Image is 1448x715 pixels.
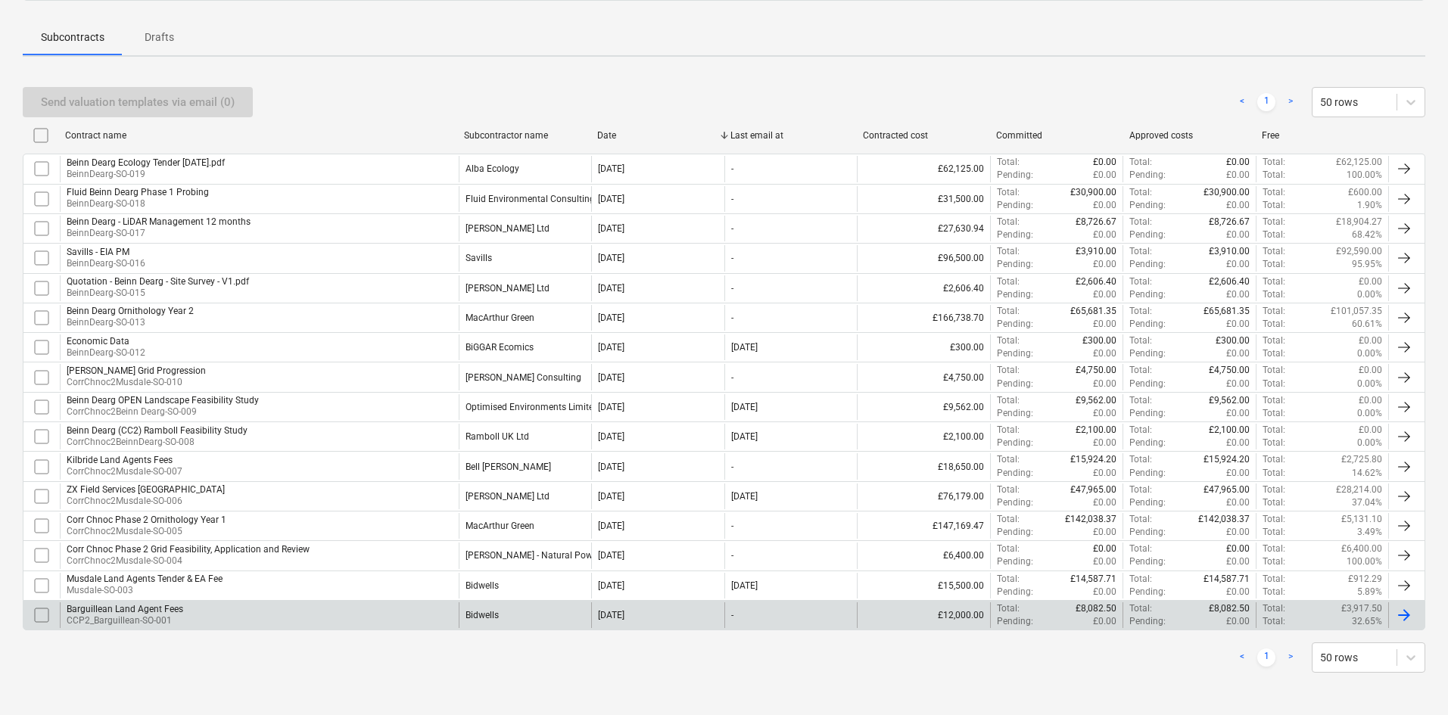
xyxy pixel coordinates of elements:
div: £62,125.00 [857,156,990,182]
div: [DATE] [731,402,758,412]
div: Economic Data [67,336,145,347]
p: CCP2_Barguillean-SO-001 [67,614,183,627]
div: [DATE] [598,342,624,353]
p: £3,910.00 [1076,245,1116,258]
div: Beinn Dearg (CC2) Ramboll Feasibility Study [67,425,248,436]
p: Total : [1129,573,1152,586]
p: Pending : [1129,407,1166,420]
p: Total : [997,453,1020,466]
div: Contract name [65,130,452,141]
p: Total : [1263,526,1285,539]
p: Pending : [1129,496,1166,509]
div: £6,400.00 [857,542,990,568]
p: Total : [1263,586,1285,598]
div: [DATE] [598,431,624,442]
p: £0.00 [1093,169,1116,182]
div: Subcontractor name [464,130,585,141]
p: Pending : [1129,347,1166,360]
p: 68.42% [1352,228,1382,241]
div: - [731,521,733,531]
p: 1.90% [1357,199,1382,212]
p: Total : [1263,467,1285,480]
p: £8,726.67 [1076,216,1116,228]
p: 100.00% [1347,169,1382,182]
p: £300.00 [1082,334,1116,347]
p: £0.00 [1093,318,1116,331]
p: Total : [997,542,1020,555]
p: £30,900.00 [1070,186,1116,199]
p: Total : [1263,275,1285,288]
div: Bidwells [466,610,499,620]
p: 0.00% [1357,347,1382,360]
p: Total : [1263,305,1285,318]
p: £2,100.00 [1076,424,1116,437]
p: Total : [997,573,1020,586]
p: Pending : [1129,228,1166,241]
p: £3,910.00 [1209,245,1250,258]
p: Total : [1263,156,1285,169]
p: £0.00 [1093,555,1116,568]
p: Total : [1263,288,1285,301]
p: 14.62% [1352,467,1382,480]
p: Total : [1263,573,1285,586]
p: Pending : [1129,467,1166,480]
div: MacArthur Green [466,312,534,323]
div: £76,179.00 [857,483,990,509]
p: Total : [1263,407,1285,420]
p: £0.00 [1093,156,1116,169]
div: £27,630.94 [857,216,990,241]
p: CorrChnoc2Musdale-SO-007 [67,465,182,478]
p: 37.04% [1352,496,1382,509]
p: Pending : [997,615,1033,628]
p: £0.00 [1359,424,1382,437]
p: £5,131.10 [1341,513,1382,526]
p: BeinnDearg-SO-015 [67,287,249,300]
p: £4,750.00 [1076,364,1116,377]
p: Total : [1263,513,1285,526]
p: £912.29 [1348,573,1382,586]
p: Total : [1263,394,1285,407]
div: [DATE] [731,491,758,502]
p: Pending : [1129,555,1166,568]
div: [DATE] [598,521,624,531]
p: Total : [1263,496,1285,509]
div: Last email at [730,130,852,141]
p: Total : [1263,347,1285,360]
p: £0.00 [1093,199,1116,212]
p: £0.00 [1226,318,1250,331]
p: £2,725.80 [1341,453,1382,466]
p: Total : [1129,364,1152,377]
div: £300.00 [857,334,990,360]
div: Blake Clough Consulting [466,372,581,383]
p: £9,562.00 [1209,394,1250,407]
p: £0.00 [1226,378,1250,390]
p: £0.00 [1359,334,1382,347]
p: Total : [997,394,1020,407]
div: Zephir Ltd [466,491,550,502]
p: £3,917.50 [1341,602,1382,615]
p: £0.00 [1359,364,1382,377]
p: CorrChnoc2Musdale-SO-005 [67,525,226,538]
div: - [731,194,733,204]
p: CorrChnoc2Musdale-SO-006 [67,495,225,508]
div: - [731,312,733,323]
p: Total : [1263,245,1285,258]
div: £9,562.00 [857,394,990,420]
div: [DATE] [598,194,624,204]
p: Total : [1263,424,1285,437]
p: £0.00 [1226,555,1250,568]
p: 0.00% [1357,378,1382,390]
p: Total : [1263,199,1285,212]
p: Total : [1263,602,1285,615]
p: £0.00 [1226,258,1250,271]
div: Dulas Ltd [466,283,550,294]
div: ZX Field Services [GEOGRAPHIC_DATA] [67,484,225,495]
p: Pending : [997,467,1033,480]
p: Drafts [141,30,177,45]
div: - [731,550,733,561]
p: Total : [1129,305,1152,318]
div: Alasdair MacDonald - Natural Power [466,550,600,561]
div: [DATE] [598,462,624,472]
p: £8,082.50 [1076,602,1116,615]
p: £0.00 [1359,394,1382,407]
